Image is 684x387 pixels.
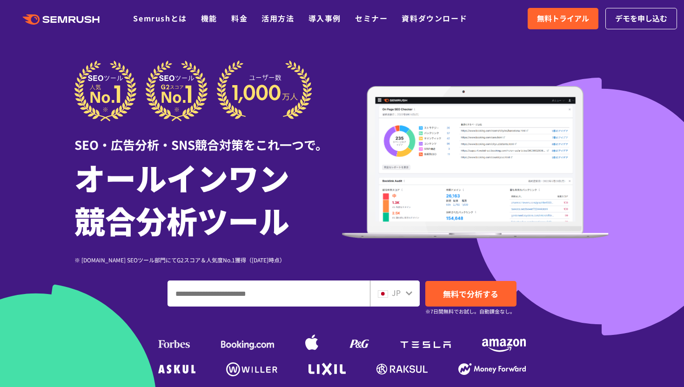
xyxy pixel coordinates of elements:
span: デモを申し込む [615,13,667,25]
div: SEO・広告分析・SNS競合対策をこれ一つで。 [74,121,342,153]
a: セミナー [355,13,388,24]
span: JP [392,287,401,298]
a: 無料で分析する [425,281,516,307]
span: 無料で分析する [443,288,498,300]
small: ※7日間無料でお試し。自動課金なし。 [425,307,515,316]
a: 機能 [201,13,217,24]
a: デモを申し込む [605,8,677,29]
a: 無料トライアル [528,8,598,29]
a: 資料ダウンロード [402,13,467,24]
a: 導入事例 [308,13,341,24]
a: Semrushとは [133,13,187,24]
h1: オールインワン 競合分析ツール [74,156,342,241]
a: 料金 [231,13,248,24]
a: 活用方法 [262,13,294,24]
div: ※ [DOMAIN_NAME] SEOツール部門にてG2スコア＆人気度No.1獲得（[DATE]時点） [74,255,342,264]
span: 無料トライアル [537,13,589,25]
input: ドメイン、キーワードまたはURLを入力してください [168,281,369,306]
